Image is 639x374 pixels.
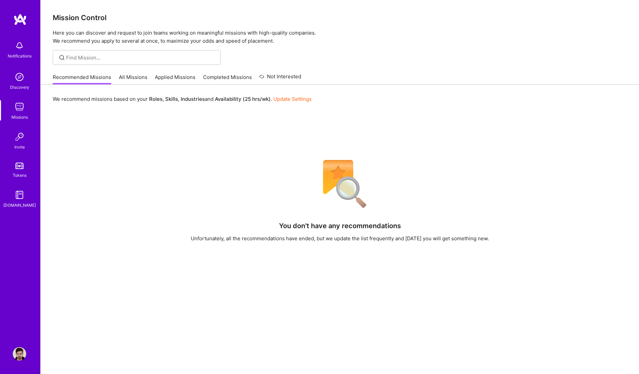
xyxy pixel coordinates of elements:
a: Not Interested [259,73,301,85]
b: Industries [181,96,205,102]
i: icon SearchGrey [58,54,66,61]
div: Notifications [8,52,32,59]
img: logo [13,13,27,26]
div: Missions [11,114,28,121]
a: Recommended Missions [53,74,111,85]
img: Invite [13,130,26,143]
h4: You don't have any recommendations [279,222,401,230]
p: Here you can discover and request to join teams working on meaningful missions with high-quality ... [53,29,627,45]
b: Skills [165,96,178,102]
input: Find Mission... [66,54,216,61]
img: tokens [15,163,24,169]
a: Update Settings [273,96,312,102]
div: Tokens [13,172,27,179]
img: teamwork [13,100,26,114]
div: Invite [14,143,25,151]
div: [DOMAIN_NAME] [3,202,36,209]
img: User Avatar [13,347,26,361]
p: We recommend missions based on your , , and . [53,95,312,102]
div: Discovery [10,84,29,91]
img: discovery [13,70,26,84]
a: User Avatar [11,347,28,361]
a: Completed Missions [203,74,252,85]
b: Roles [149,96,163,102]
h3: Mission Control [53,13,627,22]
img: No Results [311,156,368,213]
a: All Missions [119,74,147,85]
a: Applied Missions [155,74,195,85]
img: bell [13,39,26,52]
img: guide book [13,188,26,202]
div: Unfortunately, all the recommendations have ended, but we update the list frequently and [DATE] y... [191,235,489,242]
b: Availability (25 hrs/wk) [215,96,271,102]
